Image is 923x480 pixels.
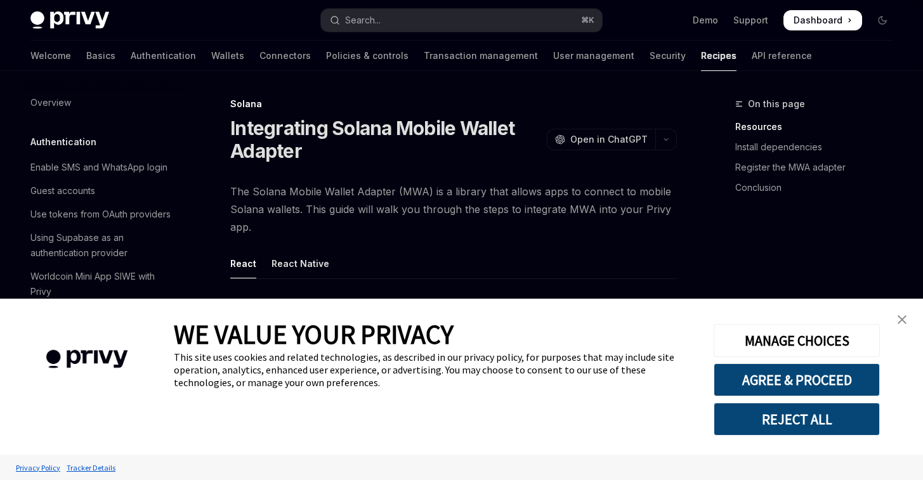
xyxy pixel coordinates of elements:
[230,249,256,278] div: React
[752,41,812,71] a: API reference
[19,332,155,387] img: company logo
[230,294,304,315] span: Resources
[889,307,915,332] a: close banner
[230,98,677,110] div: Solana
[326,41,409,71] a: Policies & controls
[794,14,842,27] span: Dashboard
[735,117,903,137] a: Resources
[714,363,880,396] button: AGREE & PROCEED
[13,457,63,479] a: Privacy Policy
[30,95,71,110] div: Overview
[30,41,71,71] a: Welcome
[650,41,686,71] a: Security
[321,9,601,32] button: Open search
[174,351,695,389] div: This site uses cookies and related technologies, as described in our privacy policy, for purposes...
[581,15,594,25] span: ⌘ K
[63,457,119,479] a: Tracker Details
[733,14,768,27] a: Support
[693,14,718,27] a: Demo
[86,41,115,71] a: Basics
[30,230,175,261] div: Using Supabase as an authentication provider
[30,207,171,222] div: Use tokens from OAuth providers
[259,41,311,71] a: Connectors
[211,41,244,71] a: Wallets
[748,96,805,112] span: On this page
[30,269,175,299] div: Worldcoin Mini App SIWE with Privy
[570,133,648,146] span: Open in ChatGPT
[714,403,880,436] button: REJECT ALL
[547,129,655,150] button: Open in ChatGPT
[230,117,542,162] h1: Integrating Solana Mobile Wallet Adapter
[714,324,880,357] button: MANAGE CHOICES
[872,10,893,30] button: Toggle dark mode
[345,13,381,28] div: Search...
[898,315,907,324] img: close banner
[30,11,109,29] img: dark logo
[131,41,196,71] a: Authentication
[20,203,183,226] a: Use tokens from OAuth providers
[20,91,183,114] a: Overview
[735,178,903,198] a: Conclusion
[735,137,903,157] a: Install dependencies
[701,41,736,71] a: Recipes
[424,41,538,71] a: Transaction management
[174,318,454,351] span: WE VALUE YOUR PRIVACY
[735,157,903,178] a: Register the MWA adapter
[20,265,183,303] a: Worldcoin Mini App SIWE with Privy
[30,134,96,150] h5: Authentication
[20,179,183,202] a: Guest accounts
[30,160,167,175] div: Enable SMS and WhatsApp login
[230,183,677,236] span: The Solana Mobile Wallet Adapter (MWA) is a library that allows apps to connect to mobile Solana ...
[783,10,862,30] a: Dashboard
[272,249,329,278] div: React Native
[20,156,183,179] a: Enable SMS and WhatsApp login
[553,41,634,71] a: User management
[20,226,183,264] a: Using Supabase as an authentication provider
[30,183,95,198] div: Guest accounts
